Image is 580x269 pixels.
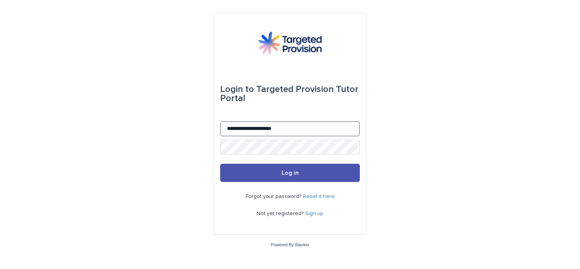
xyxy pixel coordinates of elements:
[220,85,254,94] span: Login to
[282,170,299,176] span: Log in
[257,211,305,216] span: Not yet registered?
[303,194,335,199] a: Reset it here
[305,211,323,216] a: Sign up
[258,32,322,54] img: M5nRWzHhSzIhMunXDL62
[220,164,360,182] button: Log in
[271,242,309,247] a: Powered By Stacker
[246,194,303,199] span: Forgot your password?
[220,79,360,109] div: Targeted Provision Tutor Portal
